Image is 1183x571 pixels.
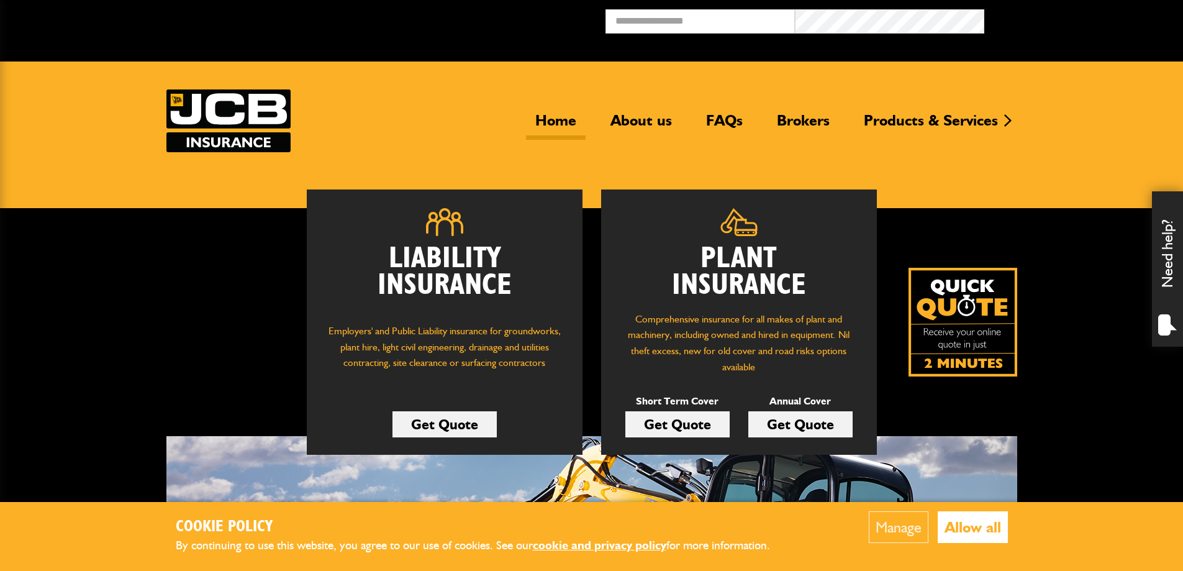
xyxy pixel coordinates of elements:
[909,268,1017,377] a: Get your insurance quote isn just 2-minutes
[325,245,564,311] h2: Liability Insurance
[625,411,730,437] a: Get Quote
[748,393,853,409] p: Annual Cover
[697,111,752,140] a: FAQs
[869,511,928,543] button: Manage
[176,536,791,555] p: By continuing to use this website, you agree to our use of cookies. See our for more information.
[984,9,1174,29] button: Broker Login
[392,411,497,437] a: Get Quote
[748,411,853,437] a: Get Quote
[166,89,291,152] a: JCB Insurance Services
[176,518,791,537] h2: Cookie Policy
[909,268,1017,377] img: Quick Quote
[768,111,839,140] a: Brokers
[1152,191,1183,347] div: Need help?
[625,393,730,409] p: Short Term Cover
[620,311,858,375] p: Comprehensive insurance for all makes of plant and machinery, including owned and hired in equipm...
[526,111,586,140] a: Home
[166,89,291,152] img: JCB Insurance Services logo
[620,245,858,299] h2: Plant Insurance
[533,538,666,552] a: cookie and privacy policy
[938,511,1008,543] button: Allow all
[601,111,681,140] a: About us
[854,111,1007,140] a: Products & Services
[325,323,564,383] p: Employers' and Public Liability insurance for groundworks, plant hire, light civil engineering, d...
